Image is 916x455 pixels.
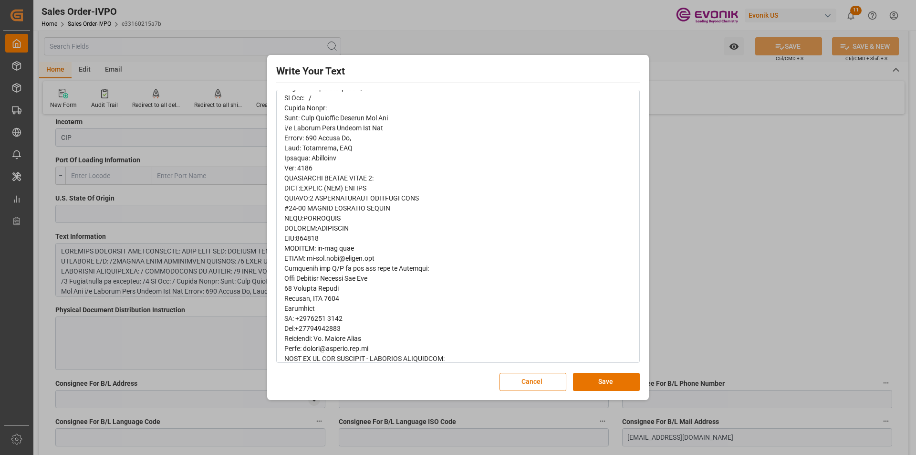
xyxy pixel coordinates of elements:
[573,373,640,391] button: Save
[276,64,640,79] h2: Write Your Text
[500,373,566,391] button: Cancel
